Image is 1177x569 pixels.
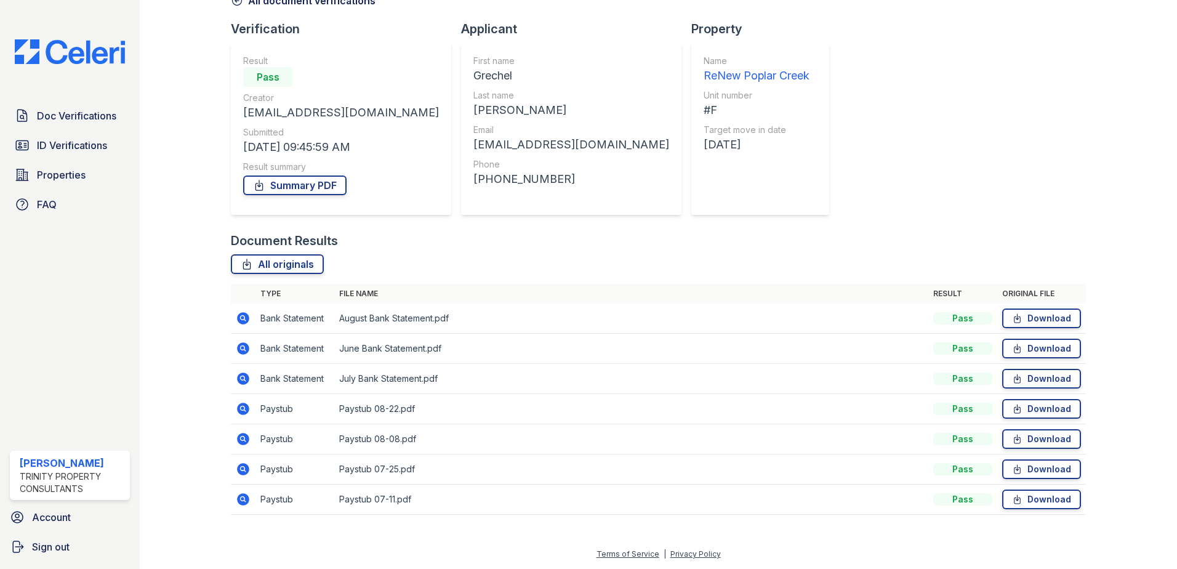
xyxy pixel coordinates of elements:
span: Doc Verifications [37,108,116,123]
div: Creator [243,92,439,104]
a: ID Verifications [10,133,130,158]
th: Result [928,284,997,304]
div: Pass [933,433,992,445]
a: Download [1002,490,1081,509]
div: Email [473,124,669,136]
div: Name [704,55,809,67]
div: Pass [933,312,992,325]
td: July Bank Statement.pdf [334,364,928,394]
div: Property [691,20,839,38]
div: Grechel [473,67,669,84]
th: Original file [997,284,1086,304]
div: First name [473,55,669,67]
div: [PHONE_NUMBER] [473,171,669,188]
a: Download [1002,429,1081,449]
a: Name ReNew Poplar Creek [704,55,809,84]
div: Verification [231,20,461,38]
th: Type [255,284,334,304]
a: Download [1002,399,1081,419]
td: Bank Statement [255,334,334,364]
div: | [664,549,666,559]
div: Trinity Property Consultants [20,470,125,495]
td: Paystub [255,485,334,515]
a: Download [1002,459,1081,479]
div: [DATE] [704,136,809,153]
div: Pass [933,403,992,415]
div: Target move in date [704,124,809,136]
a: Account [5,505,135,530]
span: Account [32,510,71,525]
td: Paystub [255,454,334,485]
a: Terms of Service [597,549,659,559]
div: Phone [473,158,669,171]
td: Paystub 07-25.pdf [334,454,928,485]
a: Privacy Policy [670,549,721,559]
span: Sign out [32,539,70,554]
div: Applicant [461,20,691,38]
div: [PERSON_NAME] [473,102,669,119]
a: Download [1002,339,1081,358]
div: Document Results [231,232,338,249]
div: Pass [243,67,292,87]
td: Paystub 08-08.pdf [334,424,928,454]
td: Bank Statement [255,304,334,334]
td: Paystub [255,394,334,424]
a: Properties [10,163,130,187]
td: Paystub [255,424,334,454]
div: [EMAIL_ADDRESS][DOMAIN_NAME] [473,136,669,153]
span: ID Verifications [37,138,107,153]
span: FAQ [37,197,57,212]
div: Last name [473,89,669,102]
a: Download [1002,369,1081,389]
a: Download [1002,309,1081,328]
a: Sign out [5,535,135,559]
td: Bank Statement [255,364,334,394]
img: CE_Logo_Blue-a8612792a0a2168367f1c8372b55b34899dd931a85d93a1a3d3e32e68fde9ad4.png [5,39,135,64]
td: June Bank Statement.pdf [334,334,928,364]
div: Result summary [243,161,439,173]
div: Pass [933,493,992,506]
div: Result [243,55,439,67]
div: #F [704,102,809,119]
a: Doc Verifications [10,103,130,128]
td: August Bank Statement.pdf [334,304,928,334]
th: File name [334,284,928,304]
td: Paystub 07-11.pdf [334,485,928,515]
td: Paystub 08-22.pdf [334,394,928,424]
div: [DATE] 09:45:59 AM [243,139,439,156]
span: Properties [37,167,86,182]
div: [PERSON_NAME] [20,456,125,470]
a: FAQ [10,192,130,217]
div: [EMAIL_ADDRESS][DOMAIN_NAME] [243,104,439,121]
div: Pass [933,463,992,475]
div: Submitted [243,126,439,139]
a: Summary PDF [243,176,347,195]
div: Pass [933,342,992,355]
div: Unit number [704,89,809,102]
div: ReNew Poplar Creek [704,67,809,84]
div: Pass [933,373,992,385]
a: All originals [231,254,324,274]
